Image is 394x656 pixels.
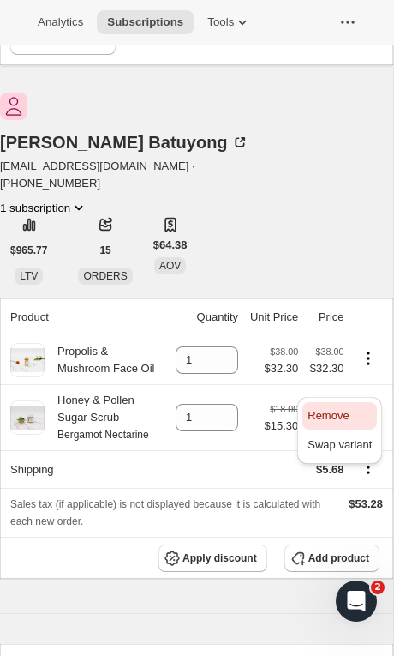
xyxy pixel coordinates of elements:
button: Tools [197,10,261,34]
button: Analytics [27,10,93,34]
small: Bergamot Nectarine [57,429,149,441]
span: $64.38 [153,237,188,254]
button: Add product [284,545,379,572]
button: Product actions [355,349,382,368]
th: Quantity [169,298,243,336]
span: $965.77 [10,244,47,257]
span: Sales tax (if applicable) is not displayed because it is calculated with each new order. [10,498,320,527]
span: ORDERS [83,270,127,282]
span: Tools [207,15,234,29]
small: $18.00 [270,404,298,414]
span: $32.30 [308,360,343,377]
span: AOV [159,260,181,272]
span: $32.30 [265,360,299,377]
span: LTV [20,270,38,282]
button: Remove [302,402,377,430]
span: Apply discount [182,551,257,565]
button: Swap variant [302,431,377,459]
small: $38.00 [270,346,298,357]
iframe: Intercom live chat [336,581,377,622]
div: Propolis & Mushroom Face Oil [45,343,164,377]
small: $38.00 [315,346,343,357]
span: Subscriptions [107,15,183,29]
button: 15 [89,237,121,264]
span: $15.30 [265,418,299,435]
span: $53.28 [349,497,383,510]
span: Analytics [38,15,83,29]
span: 15 [99,244,110,257]
th: Unit Price [243,298,303,336]
span: Add product [308,551,369,565]
span: 2 [371,581,385,594]
div: Honey & Pollen Sugar Scrub [45,392,164,443]
span: Remove [307,409,349,422]
span: Swap variant [307,438,372,451]
th: Price [303,298,349,336]
button: Apply discount [158,545,267,572]
button: Subscriptions [97,10,194,34]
